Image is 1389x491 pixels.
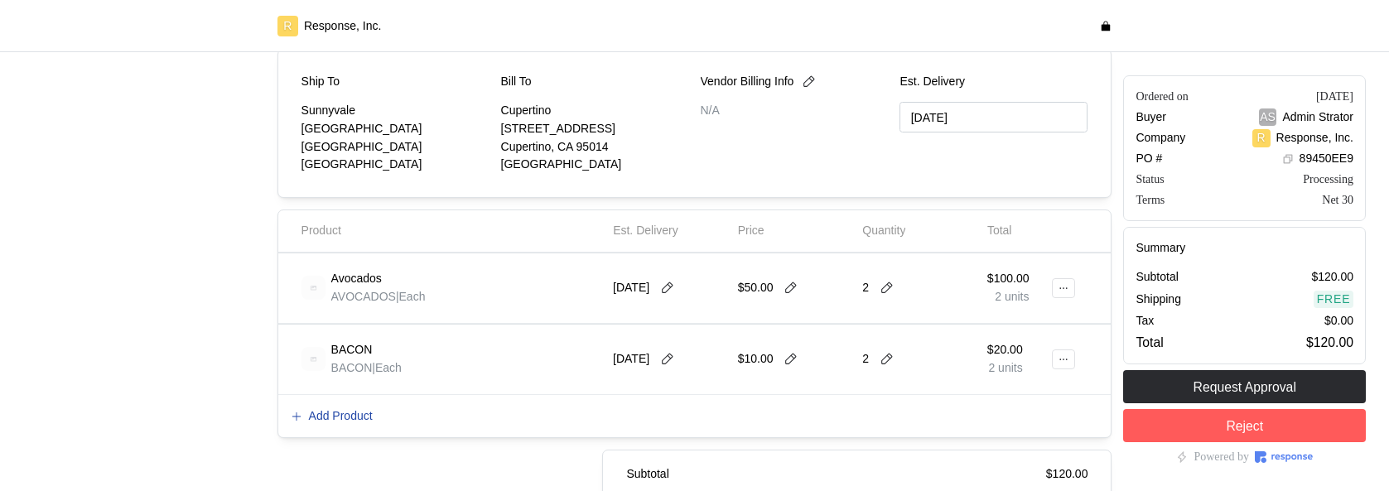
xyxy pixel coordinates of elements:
p: Company [1136,129,1185,147]
p: $0.00 [1324,312,1353,330]
img: svg%3e [301,347,326,371]
p: [GEOGRAPHIC_DATA] [501,156,689,174]
p: [DATE] [613,350,649,368]
p: 89450EE9 [1300,150,1353,168]
p: R [1257,129,1266,147]
span: | Each [396,290,426,303]
p: Vendor Billing Info [701,73,794,91]
p: Est. Delivery [613,222,678,240]
p: [STREET_ADDRESS] [501,120,689,138]
p: Response, Inc. [1276,129,1353,147]
p: [GEOGRAPHIC_DATA] [301,138,490,156]
p: $50.00 [738,279,774,297]
p: $120.00 [1306,332,1353,353]
p: Quantity [862,222,905,240]
p: AS [1260,108,1276,127]
p: Subtotal [626,465,668,484]
p: Price [738,222,764,240]
p: Free [1317,291,1351,309]
p: Total [987,222,1012,240]
p: Bill To [501,73,532,91]
p: Reject [1226,416,1263,436]
p: Subtotal [1136,268,1178,286]
p: N/A [701,102,889,120]
p: 2 [862,279,869,297]
p: Tax [1136,312,1154,330]
p: Admin Strator [1282,108,1353,127]
p: $10.00 [738,350,774,368]
div: Status [1136,171,1164,188]
div: Terms [1136,191,1165,209]
p: Ship To [301,73,340,91]
p: 2 units [987,288,1030,306]
p: Est. Delivery [899,73,1088,91]
p: Sunnyvale [301,102,490,120]
p: 2 units [987,359,1023,378]
p: Powered by [1194,448,1249,466]
p: $120.00 [1046,465,1088,484]
p: Response, Inc. [304,17,381,36]
button: Reject [1123,409,1366,442]
p: Total [1136,332,1163,353]
div: [DATE] [1316,88,1353,105]
p: $20.00 [987,341,1023,359]
div: Processing [1303,171,1353,188]
button: Request Approval [1123,370,1366,403]
h5: Summary [1136,239,1353,257]
p: Cupertino, CA 95014 [501,138,689,156]
p: PO # [1136,150,1162,168]
p: R [283,17,292,36]
p: Buyer [1136,108,1166,127]
p: Product [301,222,341,240]
span: AVOCADOS [331,290,396,303]
div: Net 30 [1322,191,1353,209]
img: Response Logo [1255,451,1313,463]
p: [DATE] [613,279,649,297]
p: $100.00 [987,270,1030,288]
p: Shipping [1136,291,1181,309]
input: MM/DD/YYYY [899,102,1088,132]
div: Ordered on [1136,88,1188,105]
p: [GEOGRAPHIC_DATA] [301,120,490,138]
img: svg%3e [301,276,326,300]
p: Request Approval [1194,377,1296,397]
span: BACON [331,361,373,374]
p: Add Product [309,407,373,426]
span: | Each [372,361,402,374]
p: 2 [862,350,869,368]
button: Add Product [290,407,374,426]
p: BACON [331,341,373,359]
p: Avocados [331,270,382,288]
p: Cupertino [501,102,689,120]
p: $120.00 [1311,268,1353,286]
p: [GEOGRAPHIC_DATA] [301,156,490,174]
